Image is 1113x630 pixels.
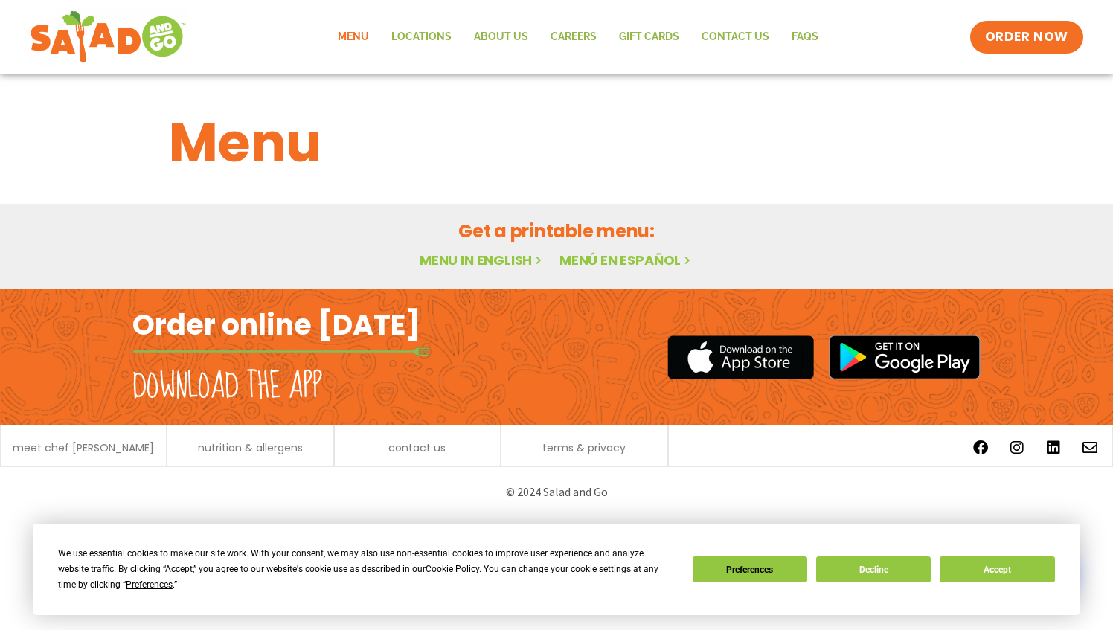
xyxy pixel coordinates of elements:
[539,20,608,54] a: Careers
[542,443,626,453] a: terms & privacy
[126,579,173,590] span: Preferences
[58,546,674,593] div: We use essential cookies to make our site work. With your consent, we may also use non-essential ...
[690,20,780,54] a: Contact Us
[426,564,479,574] span: Cookie Policy
[327,20,380,54] a: Menu
[132,347,430,356] img: fork
[169,103,944,183] h1: Menu
[140,482,973,502] p: © 2024 Salad and Go
[816,556,931,582] button: Decline
[693,556,807,582] button: Preferences
[198,443,303,453] a: nutrition & allergens
[132,306,420,343] h2: Order online [DATE]
[327,20,830,54] nav: Menu
[463,20,539,54] a: About Us
[780,20,830,54] a: FAQs
[132,366,322,408] h2: Download the app
[169,218,944,244] h2: Get a printable menu:
[13,443,154,453] a: meet chef [PERSON_NAME]
[667,333,814,382] img: appstore
[30,7,187,67] img: new-SAG-logo-768×292
[970,21,1083,54] a: ORDER NOW
[940,556,1054,582] button: Accept
[33,524,1080,615] div: Cookie Consent Prompt
[608,20,690,54] a: GIFT CARDS
[388,443,446,453] a: contact us
[985,28,1068,46] span: ORDER NOW
[829,335,981,379] img: google_play
[420,251,545,269] a: Menu in English
[380,20,463,54] a: Locations
[559,251,693,269] a: Menú en español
